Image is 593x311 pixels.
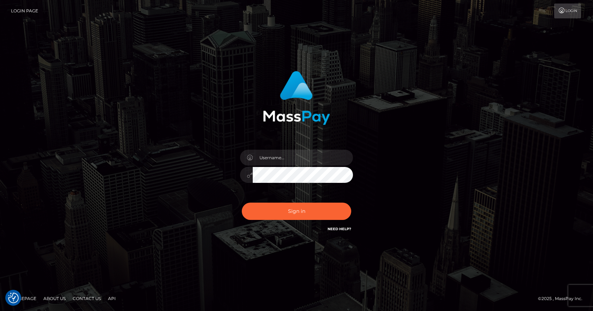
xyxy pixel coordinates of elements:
a: Login Page [11,4,38,18]
input: Username... [253,150,353,166]
a: About Us [41,293,68,304]
img: Revisit consent button [8,293,19,303]
div: © 2025 , MassPay Inc. [538,295,588,303]
a: Login [554,4,581,18]
a: API [105,293,119,304]
button: Sign in [242,203,351,220]
button: Consent Preferences [8,293,19,303]
a: Need Help? [328,227,351,231]
img: MassPay Login [263,71,330,125]
a: Contact Us [70,293,104,304]
a: Homepage [8,293,39,304]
